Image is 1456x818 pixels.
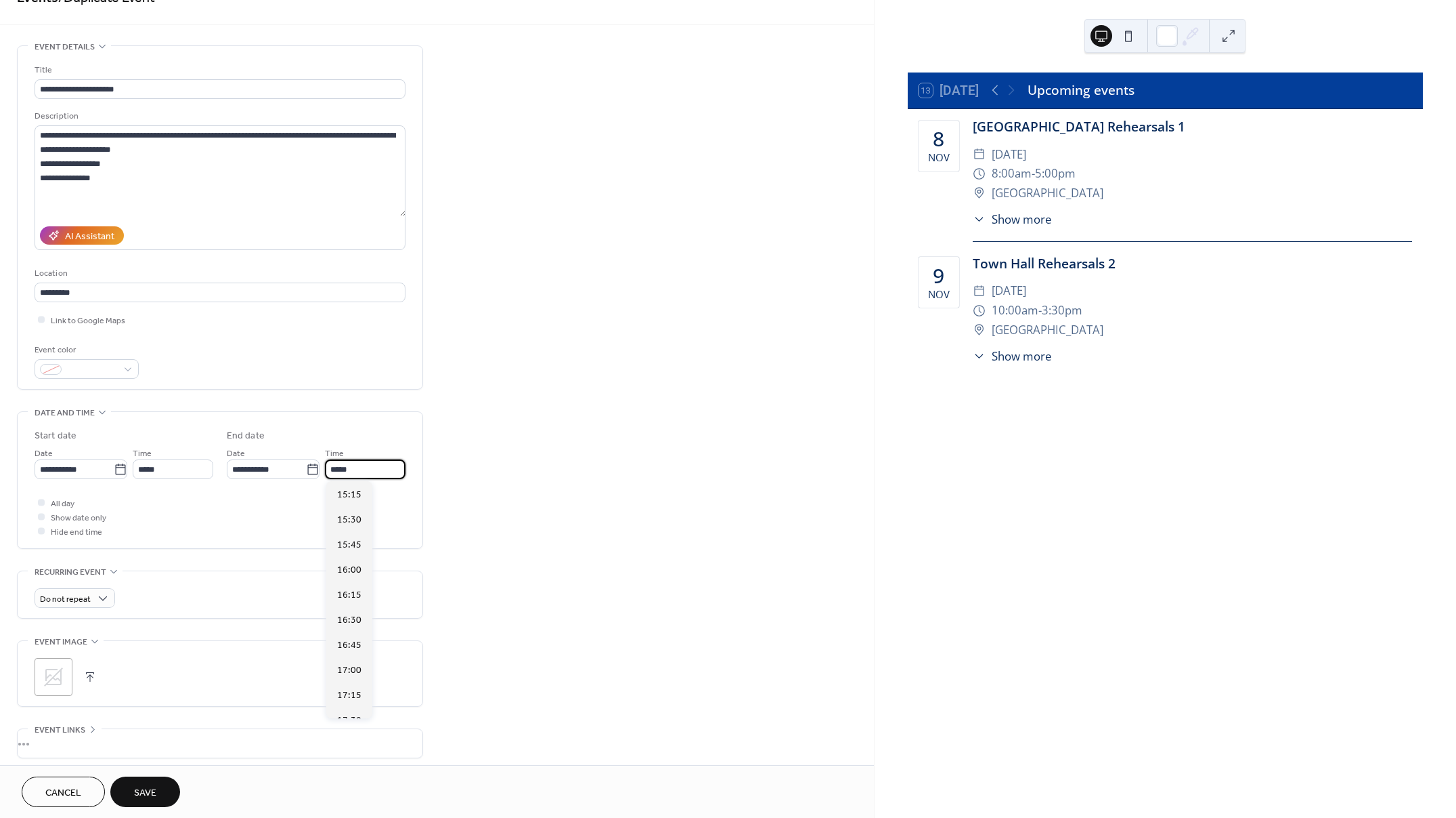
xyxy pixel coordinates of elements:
span: Hide end time [51,525,102,539]
div: ​ [973,145,986,165]
span: [GEOGRAPHIC_DATA] [992,321,1103,340]
button: Cancel [22,777,105,807]
span: [GEOGRAPHIC_DATA] [992,184,1103,203]
span: Recurring event [35,565,106,579]
div: Description [35,109,403,123]
div: Location [35,266,403,281]
div: Town Hall Rehearsals 2 [973,254,1412,274]
span: Time [325,447,344,461]
span: [DATE] [992,281,1026,301]
span: 16:30 [337,613,361,627]
div: ​ [973,348,986,365]
span: 16:45 [337,638,361,652]
div: Event color [35,343,136,357]
span: Do not repeat [40,592,91,607]
button: ​Show more [973,211,1052,228]
span: Save [134,786,156,800]
div: ​ [973,184,986,203]
div: ​ [973,281,986,301]
span: 3:30pm [1042,301,1082,321]
div: AI Assistant [65,230,114,244]
span: 17:30 [337,713,361,727]
span: 16:00 [337,563,361,577]
div: ​ [973,301,986,321]
span: Event links [35,723,85,737]
span: Date [35,447,53,461]
span: 17:00 [337,663,361,677]
span: 16:15 [337,588,361,602]
div: Start date [35,429,76,443]
div: ; [35,658,72,696]
div: ​ [973,321,986,340]
span: Link to Google Maps [51,314,125,328]
div: ​ [973,211,986,228]
button: Save [110,777,180,807]
span: Time [133,447,152,461]
span: Date and time [35,406,95,420]
div: Title [35,63,403,77]
span: Event details [35,40,95,54]
span: 15:15 [337,487,361,502]
div: [GEOGRAPHIC_DATA] Rehearsals 1 [973,117,1412,137]
div: Nov [928,289,950,300]
span: 5:00pm [1035,164,1076,184]
div: Nov [928,152,950,163]
div: ​ [973,164,986,184]
div: End date [227,429,265,443]
span: [DATE] [992,145,1026,165]
span: All day [51,497,74,511]
span: Show more [992,348,1051,365]
span: 8:00am [992,164,1032,184]
div: 8 [933,129,944,149]
span: Cancel [45,786,81,800]
span: - [1038,301,1042,321]
span: 15:30 [337,512,361,527]
div: ••• [18,729,422,758]
span: 17:15 [337,688,361,702]
span: Show more [992,211,1051,228]
span: Date [227,447,245,461]
span: Show date only [51,511,106,525]
div: 9 [933,266,944,286]
span: Event image [35,635,87,649]
span: - [1032,164,1035,184]
span: 15:45 [337,537,361,552]
button: ​Show more [973,348,1052,365]
button: AI Assistant [40,226,124,245]
div: Upcoming events [1028,81,1134,100]
span: 10:00am [992,301,1038,321]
